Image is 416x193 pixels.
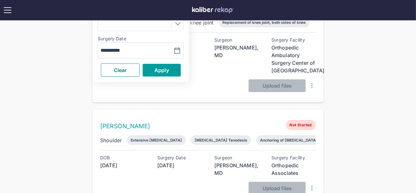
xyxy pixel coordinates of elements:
div: Surgery Date [157,155,202,160]
button: Apply [143,64,181,77]
div: Replacement of knee joint, both sides of knee [223,20,306,25]
div: [PERSON_NAME], MD [214,162,259,177]
div: Anchoring of [MEDICAL_DATA] tendon [260,138,331,143]
div: Surgeon [214,155,259,160]
div: [DATE] [157,162,202,169]
span: Clear [114,67,127,73]
button: Clear [101,63,140,77]
img: DotsThreeVertical.31cb0eda.svg [308,82,316,90]
img: kaliber labs logo [192,7,234,13]
span: Upload files [263,185,292,191]
div: Surgery Facility [271,37,316,43]
label: Surgery Date [98,36,184,41]
img: open menu icon [3,5,13,15]
a: [PERSON_NAME] [100,123,150,130]
div: [DATE] [100,162,145,169]
button: Upload files [249,79,306,92]
div: Surgeon [214,37,259,43]
div: [PERSON_NAME], MD [214,44,259,59]
span: Apply [154,67,169,73]
div: Shoulder [100,136,122,144]
div: [MEDICAL_DATA] Tenodesis [195,138,247,143]
div: Orthopedic Associates [271,162,316,177]
span: Not Started [286,120,316,130]
div: Orthopedic Ambulatory Surgery Center of [GEOGRAPHIC_DATA] [271,44,316,74]
div: DOB [100,155,145,160]
div: Extensive [MEDICAL_DATA] [131,138,182,143]
span: Upload files [263,83,292,89]
img: DotsThreeVertical.31cb0eda.svg [308,184,316,192]
div: Surgery Facility [271,155,316,160]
